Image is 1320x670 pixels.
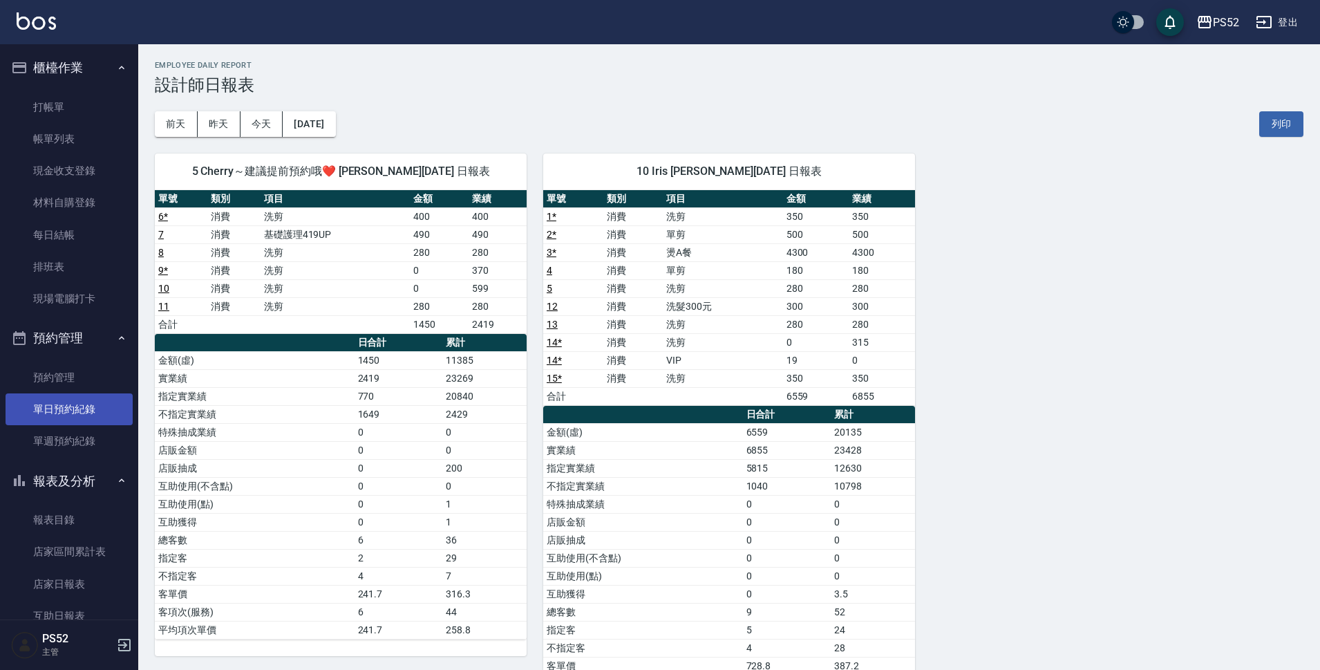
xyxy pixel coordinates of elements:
[261,207,411,225] td: 洗剪
[547,319,558,330] a: 13
[355,531,442,549] td: 6
[849,387,915,405] td: 6855
[743,567,831,585] td: 0
[783,225,849,243] td: 500
[155,190,207,208] th: 單號
[155,567,355,585] td: 不指定客
[207,243,260,261] td: 消費
[6,504,133,536] a: 報表目錄
[1213,14,1239,31] div: PS52
[442,621,527,639] td: 258.8
[469,190,527,208] th: 業績
[543,441,743,459] td: 實業績
[743,459,831,477] td: 5815
[743,531,831,549] td: 0
[849,315,915,333] td: 280
[442,369,527,387] td: 23269
[6,91,133,123] a: 打帳單
[1250,10,1303,35] button: 登出
[155,585,355,603] td: 客單價
[663,207,782,225] td: 洗剪
[603,190,663,208] th: 類別
[543,423,743,441] td: 金額(虛)
[6,283,133,315] a: 現場電腦打卡
[603,333,663,351] td: 消費
[849,351,915,369] td: 0
[831,459,915,477] td: 12630
[155,334,527,640] table: a dense table
[207,297,260,315] td: 消費
[198,111,241,137] button: 昨天
[155,351,355,369] td: 金額(虛)
[603,297,663,315] td: 消費
[743,477,831,495] td: 1040
[831,495,915,513] td: 0
[355,369,442,387] td: 2419
[355,567,442,585] td: 4
[603,207,663,225] td: 消費
[355,513,442,531] td: 0
[355,603,442,621] td: 6
[261,190,411,208] th: 項目
[543,621,743,639] td: 指定客
[783,351,849,369] td: 19
[6,600,133,632] a: 互助日報表
[743,495,831,513] td: 0
[6,187,133,218] a: 材料自購登錄
[831,603,915,621] td: 52
[6,251,133,283] a: 排班表
[783,243,849,261] td: 4300
[783,190,849,208] th: 金額
[155,61,1303,70] h2: Employee Daily Report
[6,219,133,251] a: 每日結帳
[410,297,468,315] td: 280
[355,585,442,603] td: 241.7
[6,536,133,568] a: 店家區間累計表
[743,441,831,459] td: 6855
[663,279,782,297] td: 洗剪
[783,333,849,351] td: 0
[6,463,133,499] button: 報表及分析
[603,279,663,297] td: 消費
[155,549,355,567] td: 指定客
[155,315,207,333] td: 合計
[410,315,468,333] td: 1450
[442,334,527,352] th: 累計
[783,207,849,225] td: 350
[155,387,355,405] td: 指定實業績
[543,513,743,531] td: 店販金額
[410,261,468,279] td: 0
[849,225,915,243] td: 500
[831,406,915,424] th: 累計
[261,279,411,297] td: 洗剪
[241,111,283,137] button: 今天
[155,495,355,513] td: 互助使用(點)
[547,265,552,276] a: 4
[663,225,782,243] td: 單剪
[543,190,915,406] table: a dense table
[663,261,782,279] td: 單剪
[155,603,355,621] td: 客項次(服務)
[849,279,915,297] td: 280
[560,165,898,178] span: 10 Iris [PERSON_NAME][DATE] 日報表
[783,261,849,279] td: 180
[355,387,442,405] td: 770
[155,621,355,639] td: 平均項次單價
[6,362,133,393] a: 預約管理
[743,585,831,603] td: 0
[442,441,527,459] td: 0
[207,190,260,208] th: 類別
[355,423,442,441] td: 0
[783,387,849,405] td: 6559
[543,190,603,208] th: 單號
[261,225,411,243] td: 基礎護理419UP
[663,243,782,261] td: 燙A餐
[42,646,113,658] p: 主管
[663,190,782,208] th: 項目
[155,477,355,495] td: 互助使用(不含點)
[355,459,442,477] td: 0
[355,441,442,459] td: 0
[603,351,663,369] td: 消費
[6,50,133,86] button: 櫃檯作業
[831,549,915,567] td: 0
